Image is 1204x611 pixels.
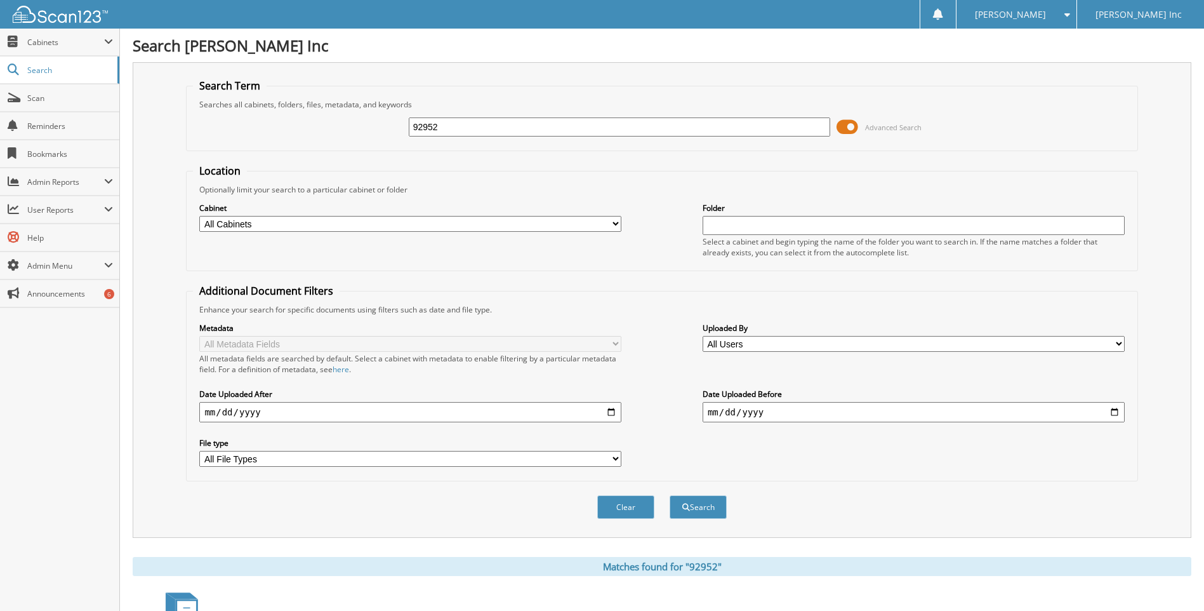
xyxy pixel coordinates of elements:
span: Scan [27,93,113,104]
span: [PERSON_NAME] [975,11,1046,18]
label: Cabinet [199,203,621,213]
label: Metadata [199,323,621,333]
button: Search [670,495,727,519]
span: Bookmarks [27,149,113,159]
div: Matches found for "92952" [133,557,1191,576]
span: Admin Reports [27,177,104,187]
span: Reminders [27,121,113,131]
img: scan123-logo-white.svg [13,6,108,23]
span: User Reports [27,205,104,215]
span: Advanced Search [865,123,922,132]
label: Date Uploaded Before [703,389,1125,399]
span: [PERSON_NAME] Inc [1095,11,1182,18]
button: Clear [597,495,654,519]
label: Date Uploaded After [199,389,621,399]
div: 6 [104,289,114,299]
legend: Additional Document Filters [193,284,340,298]
div: Optionally limit your search to a particular cabinet or folder [193,184,1130,195]
div: Searches all cabinets, folders, files, metadata, and keywords [193,99,1130,110]
label: Uploaded By [703,323,1125,333]
label: Folder [703,203,1125,213]
div: All metadata fields are searched by default. Select a cabinet with metadata to enable filtering b... [199,353,621,375]
label: File type [199,438,621,448]
span: Search [27,65,111,76]
span: Announcements [27,288,113,299]
h1: Search [PERSON_NAME] Inc [133,35,1191,56]
legend: Search Term [193,79,267,93]
div: Enhance your search for specific documents using filters such as date and file type. [193,304,1130,315]
input: end [703,402,1125,422]
legend: Location [193,164,247,178]
input: start [199,402,621,422]
a: here [333,364,349,375]
span: Admin Menu [27,260,104,271]
div: Select a cabinet and begin typing the name of the folder you want to search in. If the name match... [703,236,1125,258]
span: Cabinets [27,37,104,48]
span: Help [27,232,113,243]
